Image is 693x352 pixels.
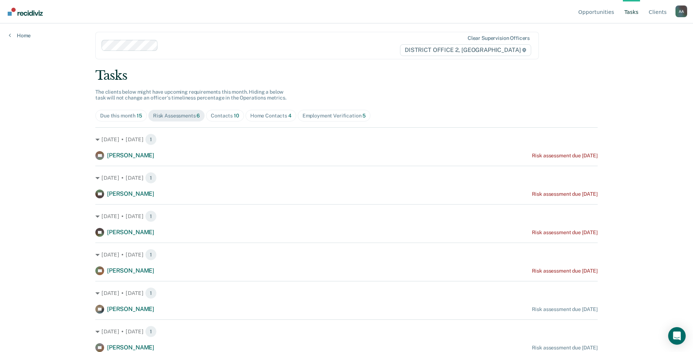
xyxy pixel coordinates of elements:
div: Risk assessment due [DATE] [532,306,598,312]
span: [PERSON_NAME] [107,229,154,236]
div: [DATE] • [DATE] 1 [95,210,598,222]
div: [DATE] • [DATE] 1 [95,172,598,184]
div: [DATE] • [DATE] 1 [95,287,598,299]
a: Home [9,32,31,39]
div: Tasks [95,68,598,83]
span: 1 [145,249,157,261]
span: The clients below might have upcoming requirements this month. Hiding a below task will not chang... [95,89,286,101]
img: Recidiviz [8,8,43,16]
span: DISTRICT OFFICE 2, [GEOGRAPHIC_DATA] [400,44,531,56]
div: Risk assessment due [DATE] [532,268,598,274]
span: 1 [145,287,157,299]
div: Clear supervision officers [468,35,530,41]
span: [PERSON_NAME] [107,152,154,159]
span: 5 [362,113,366,119]
span: [PERSON_NAME] [107,344,154,351]
span: 1 [145,326,157,337]
div: [DATE] • [DATE] 1 [95,134,598,145]
div: Employment Verification [302,113,366,119]
div: Home Contacts [250,113,292,119]
span: 6 [197,113,200,119]
div: [DATE] • [DATE] 1 [95,326,598,337]
div: Risk assessment due [DATE] [532,345,598,351]
span: 15 [137,113,142,119]
span: 1 [145,210,157,222]
span: 10 [234,113,239,119]
span: [PERSON_NAME] [107,190,154,197]
span: 1 [145,134,157,145]
span: 4 [288,113,292,119]
div: Due this month [100,113,142,119]
div: Risk assessment due [DATE] [532,153,598,159]
div: Risk assessment due [DATE] [532,191,598,197]
span: [PERSON_NAME] [107,306,154,312]
span: [PERSON_NAME] [107,267,154,274]
button: Profile dropdown button [675,5,687,17]
div: Risk Assessments [153,113,200,119]
span: 1 [145,172,157,184]
div: Contacts [211,113,239,119]
div: Open Intercom Messenger [668,327,686,345]
div: [DATE] • [DATE] 1 [95,249,598,261]
div: Risk assessment due [DATE] [532,229,598,236]
div: A A [675,5,687,17]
